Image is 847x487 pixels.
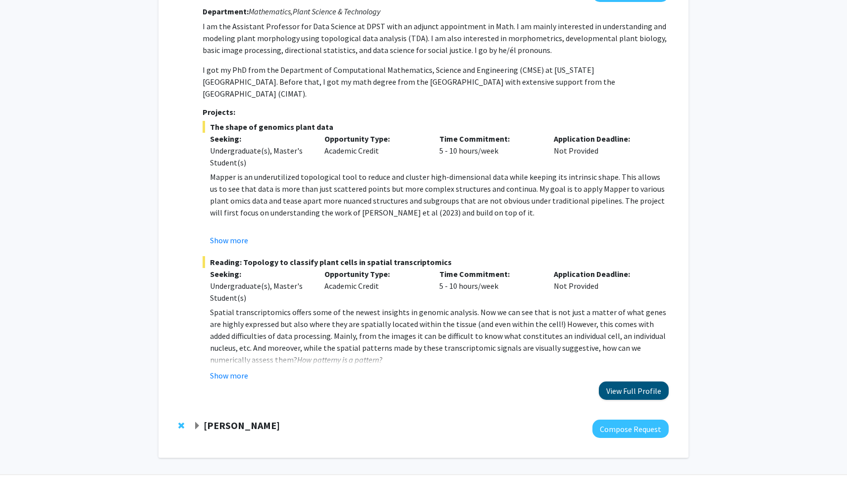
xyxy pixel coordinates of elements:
[554,268,654,280] p: Application Deadline:
[439,133,539,145] p: Time Commitment:
[7,442,42,480] iframe: Chat
[193,422,201,430] span: Expand Gary Baker Bookmark
[210,306,669,366] p: Spatial transcriptomics offers some of the newest insights in genomic analysis. Now we can see th...
[317,133,432,168] div: Academic Credit
[210,133,310,145] p: Seeking:
[249,6,293,16] i: Mathematics,
[439,268,539,280] p: Time Commitment:
[432,133,547,168] div: 5 - 10 hours/week
[324,268,424,280] p: Opportunity Type:
[546,268,661,304] div: Not Provided
[178,422,184,430] span: Remove Gary Baker from bookmarks
[293,6,380,16] i: Plant Science & Technology
[599,381,669,400] button: View Full Profile
[210,234,248,246] button: Show more
[204,419,280,432] strong: [PERSON_NAME]
[554,133,654,145] p: Application Deadline:
[324,133,424,145] p: Opportunity Type:
[203,64,669,100] p: I got my PhD from the Department of Computational Mathematics, Science and Engineering (CMSE) at ...
[546,133,661,168] div: Not Provided
[297,355,382,365] em: How patterny is a pattern?
[203,6,249,16] strong: Department:
[203,107,235,117] strong: Projects:
[210,280,310,304] div: Undergraduate(s), Master's Student(s)
[210,145,310,168] div: Undergraduate(s), Master's Student(s)
[203,121,669,133] span: The shape of genomics plant data
[203,20,669,56] p: I am the Assistant Professor for Data Science at DPST with an adjunct appointment in Math. I am m...
[210,268,310,280] p: Seeking:
[203,256,669,268] span: Reading: Topology to classify plant cells in spatial transcriptomics
[210,370,248,381] button: Show more
[317,268,432,304] div: Academic Credit
[592,420,669,438] button: Compose Request to Gary Baker
[210,171,669,218] p: Mapper is an underutilized topological tool to reduce and cluster high-dimensional data while kee...
[432,268,547,304] div: 5 - 10 hours/week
